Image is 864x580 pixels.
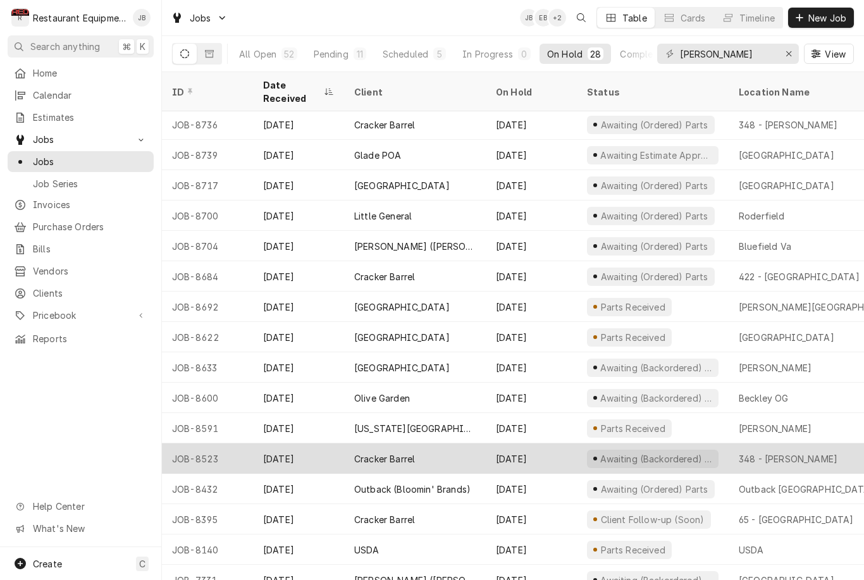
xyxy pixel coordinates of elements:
div: [DATE] [253,443,344,474]
div: Awaiting (Ordered) Parts [599,270,709,283]
div: [GEOGRAPHIC_DATA] [354,361,450,374]
div: JB [520,9,538,27]
div: Jaired Brunty's Avatar [133,9,151,27]
div: ID [172,85,240,99]
div: Parts Received [599,543,667,557]
div: JOB-8739 [162,140,253,170]
div: Awaiting (Backordered) Parts [599,392,713,405]
div: JOB-8633 [162,352,253,383]
div: Restaurant Equipment Diagnostics's Avatar [11,9,29,27]
input: Keyword search [680,44,775,64]
div: Awaiting Estimate Approval [599,149,713,162]
div: [GEOGRAPHIC_DATA] [739,149,834,162]
div: R [11,9,29,27]
div: [GEOGRAPHIC_DATA] [739,179,834,192]
div: Parts Received [599,300,667,314]
div: 348 - [PERSON_NAME] [739,118,837,132]
div: [DATE] [253,504,344,534]
span: What's New [33,522,146,535]
div: JOB-8432 [162,474,253,504]
div: Awaiting (Ordered) Parts [599,179,709,192]
a: Go to Jobs [166,8,233,28]
div: USDA [739,543,764,557]
div: [DATE] [253,383,344,413]
span: Purchase Orders [33,220,147,233]
div: Awaiting (Backordered) Parts [599,361,713,374]
div: Awaiting (Ordered) Parts [599,483,709,496]
a: Go to Jobs [8,129,154,150]
span: Estimates [33,111,147,124]
div: JB [133,9,151,27]
div: EB [534,9,552,27]
div: [PERSON_NAME] [739,361,812,374]
div: Awaiting (Ordered) Parts [599,240,709,253]
div: Scheduled [383,47,428,61]
div: On Hold [496,85,564,99]
span: Pricebook [33,309,128,322]
a: Invoices [8,194,154,215]
a: Job Series [8,173,154,194]
div: Status [587,85,716,99]
div: [DATE] [486,504,577,534]
a: Go to Help Center [8,496,154,517]
div: 11 [356,47,364,61]
span: New Job [806,11,849,25]
div: [DATE] [253,292,344,322]
a: Clients [8,283,154,304]
div: On Hold [547,47,583,61]
span: Vendors [33,264,147,278]
button: Erase input [779,44,799,64]
div: Beckley OG [739,392,789,405]
div: [GEOGRAPHIC_DATA] [354,300,450,314]
div: JOB-8622 [162,322,253,352]
span: Home [33,66,147,80]
a: Calendar [8,85,154,106]
div: Olive Garden [354,392,410,405]
span: Bills [33,242,147,256]
div: JOB-8684 [162,261,253,292]
button: New Job [788,8,854,28]
div: [DATE] [253,352,344,383]
div: Completed [620,47,667,61]
div: Little General [354,209,412,223]
div: [DATE] [253,201,344,231]
div: 65 - [GEOGRAPHIC_DATA] [739,513,854,526]
div: [DATE] [486,292,577,322]
div: JOB-8591 [162,413,253,443]
div: [DATE] [253,322,344,352]
div: [DATE] [486,261,577,292]
div: [DATE] [486,322,577,352]
div: [DATE] [486,352,577,383]
div: Pending [314,47,349,61]
div: In Progress [462,47,513,61]
div: Cracker Barrel [354,270,415,283]
div: [DATE] [486,474,577,504]
span: ⌘ [122,40,131,53]
span: Help Center [33,500,146,513]
button: Search anything⌘K [8,35,154,58]
span: Jobs [190,11,211,25]
span: Jobs [33,133,128,146]
span: C [139,557,145,571]
div: [DATE] [486,201,577,231]
div: [DATE] [253,261,344,292]
div: [DATE] [253,231,344,261]
div: 348 - [PERSON_NAME] [739,452,837,466]
div: Cards [681,11,706,25]
div: Timeline [739,11,775,25]
span: Create [33,558,62,569]
a: Vendors [8,261,154,281]
a: Bills [8,238,154,259]
a: Go to What's New [8,518,154,539]
div: [DATE] [486,109,577,140]
div: [US_STATE][GEOGRAPHIC_DATA] [354,422,476,435]
div: JOB-8704 [162,231,253,261]
span: Clients [33,287,147,300]
div: [DATE] [253,170,344,201]
div: 52 [284,47,294,61]
div: Bluefield Va [739,240,791,253]
span: Reports [33,332,147,345]
div: [DATE] [486,170,577,201]
a: Home [8,63,154,83]
div: 422 - [GEOGRAPHIC_DATA] [739,270,860,283]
